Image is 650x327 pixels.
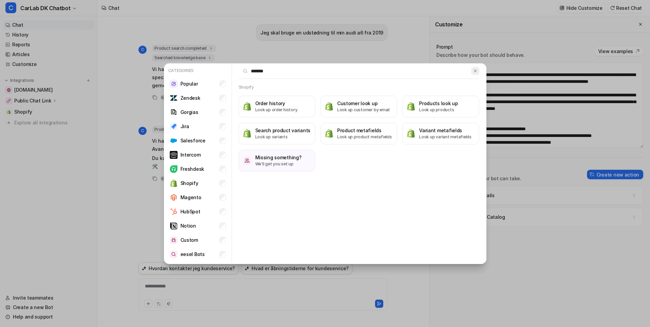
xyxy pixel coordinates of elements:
[239,150,315,171] button: /missing-somethingMissing something?We'll get you set up
[6,207,130,219] textarea: Message…
[325,102,333,111] img: Customer look up
[239,123,315,144] button: Search product variantsSearch product variantsLook up variants
[106,3,119,16] button: Home
[321,123,397,144] button: Product metafieldsProduct metafieldsLook up product metafields
[255,154,302,161] h3: Missing something?
[116,219,127,230] button: Send a message…
[180,208,200,215] p: HubSpot
[337,134,392,140] p: Look up product metafields
[180,151,201,158] p: Intercom
[4,3,17,16] button: go back
[180,94,200,101] p: Zendesk
[180,137,205,144] p: Salesforce
[180,194,201,201] p: Magento
[30,12,125,32] div: I also note the URL is not being included there, we will fix that in the next 12 hours or so.
[407,102,415,111] img: Products look up
[255,127,311,134] h3: Search product variants
[11,149,106,167] i: Perfect, I will start playing with it right away. And in 12 hours or so it will also link to it? ...
[180,180,198,187] p: Shopify
[255,134,311,140] p: Look up variants
[243,129,251,138] img: Search product variants
[239,96,315,117] button: Order historyOrder historyLook up order history
[180,80,198,87] p: Popular
[419,107,458,113] p: Look up products
[10,221,16,227] button: Emoji picker
[32,221,38,227] button: Upload attachment
[21,221,27,227] button: Gif picker
[19,115,34,121] code: think
[255,161,302,167] p: We'll get you set up
[407,129,415,138] img: Variant metafields
[403,96,479,117] button: Products look upProducts look upLook up products
[419,100,458,107] h3: Products look up
[33,8,67,15] p: Active 30m ago
[180,222,196,229] p: Notion
[180,251,205,258] p: eesel Bots
[180,123,189,130] p: Jira
[337,127,392,134] h3: Product metafields
[11,75,105,107] i: > Can I also let the bot know that the info on these links are meant for internal use, and when u...
[243,157,251,165] img: /missing-something
[255,100,298,107] h3: Order history
[180,236,198,243] p: Custom
[419,134,472,140] p: Look up variant metafields
[180,109,198,116] p: Gorgias
[5,71,111,205] div: > Can I also let the bot know that the info on these links are meant for internal use, and when u...
[5,71,130,217] div: Patrick says…
[325,129,333,138] img: Product metafields
[239,84,254,90] h2: Shopify
[403,123,479,144] button: Variant metafieldsVariant metafieldsLook up variant metafields
[180,165,204,172] p: Freshdesk
[419,127,472,134] h3: Variant metafields
[19,4,30,15] img: Profile image for Patrick
[119,3,131,15] div: Close
[11,75,106,168] div: You can -- You might want to consider the tool in that case, it can "plan" its responses using th...
[43,221,48,227] button: Start recording
[243,102,251,111] img: Order history
[33,3,77,8] h1: [PERSON_NAME]
[30,35,125,62] div: Please let us know if any other issues >> Perfect, I will start playing with it right away. And i...
[167,66,229,75] p: Categories
[11,168,106,201] div: Yeah, the team will pick this up in the morning on our time and get the fix out, it's a small cha...
[321,96,397,117] button: Customer look upCustomer look upLook up customer by email
[337,100,390,107] h3: Customer look up
[255,107,298,113] p: Look up order history
[337,107,390,113] p: Look up customer by email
